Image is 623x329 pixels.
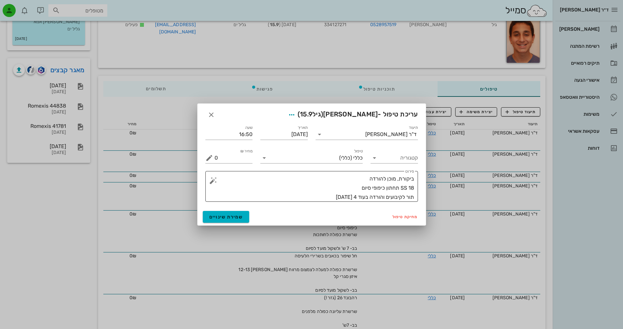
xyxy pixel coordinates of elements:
[390,212,421,221] button: מחיקת טיפול
[300,110,312,118] span: 15.9
[339,155,352,161] span: (כללי)
[392,215,418,219] span: מחיקת טיפול
[240,149,253,154] label: מחיר ₪
[409,125,418,130] label: תיעוד
[297,125,308,130] label: תאריך
[245,125,253,130] label: שעה
[209,214,243,220] span: שמירת שינויים
[316,129,418,140] div: תיעודד"ר [PERSON_NAME]
[323,110,378,118] span: [PERSON_NAME]
[203,211,250,223] button: שמירת שינויים
[353,155,363,161] span: כללי
[298,110,323,118] span: (גיל )
[286,109,418,121] span: עריכת טיפול -
[205,154,213,162] button: מחיר ₪ appended action
[405,169,414,174] label: פירוט
[354,149,363,154] label: טיפול
[365,131,417,137] div: ד"ר [PERSON_NAME]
